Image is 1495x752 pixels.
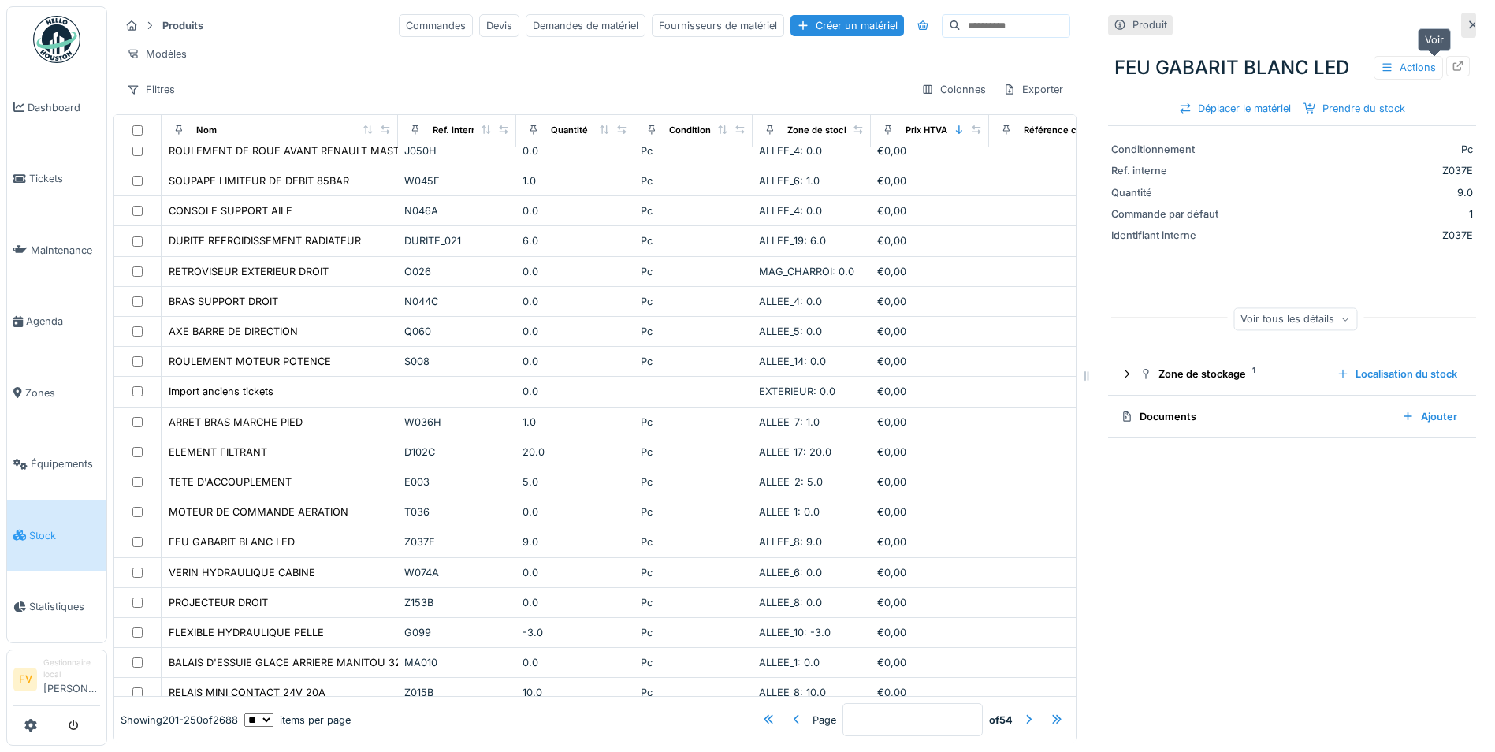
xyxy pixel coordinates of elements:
[759,296,822,307] span: ALLEE_4: 0.0
[759,416,820,428] span: ALLEE_7: 1.0
[33,16,80,63] img: Badge_color-CXgf-gQk.svg
[641,264,746,279] div: Pc
[641,324,746,339] div: Pc
[169,203,292,218] div: CONSOLE SUPPORT AILE
[523,173,628,188] div: 1.0
[156,18,210,33] strong: Produits
[813,712,836,727] div: Page
[7,286,106,358] a: Agenda
[1121,409,1389,424] div: Documents
[169,445,267,460] div: ELEMENT FILTRANT
[523,354,628,369] div: 0.0
[641,625,746,640] div: Pc
[7,429,106,501] a: Équipements
[169,595,268,610] div: PROJECTEUR DROIT
[404,445,510,460] div: D102C
[29,599,100,614] span: Statistiques
[1236,228,1473,243] div: Z037E
[877,655,983,670] div: €0,00
[787,124,865,137] div: Zone de stockage
[404,415,510,430] div: W036H
[914,78,993,101] div: Colonnes
[29,528,100,543] span: Stock
[877,264,983,279] div: €0,00
[404,294,510,309] div: N044C
[641,233,746,248] div: Pc
[1132,17,1167,32] div: Produit
[7,72,106,143] a: Dashboard
[523,203,628,218] div: 0.0
[404,565,510,580] div: W074A
[29,171,100,186] span: Tickets
[759,175,820,187] span: ALLEE_6: 1.0
[641,655,746,670] div: Pc
[759,657,820,668] span: ALLEE_1: 0.0
[1236,207,1473,222] div: 1
[169,685,325,700] div: RELAIS MINI CONTACT 24V 20A
[1173,98,1297,119] div: Déplacer le matériel
[1114,359,1470,389] summary: Zone de stockage1Localisation du stock
[1236,142,1473,157] div: Pc
[523,504,628,519] div: 0.0
[759,266,854,277] span: MAG_CHARROI: 0.0
[7,500,106,571] a: Stock
[169,655,411,670] div: BALAIS D'ESSUIE GLACE ARRIERE MANITOU 3219
[26,314,100,329] span: Agenda
[169,264,329,279] div: RETROVISEUR EXTERIEUR DROIT
[641,294,746,309] div: Pc
[652,14,784,37] div: Fournisseurs de matériel
[404,534,510,549] div: Z037E
[523,534,628,549] div: 9.0
[759,597,822,609] span: ALLEE_8: 0.0
[196,124,217,137] div: Nom
[641,415,746,430] div: Pc
[31,243,100,258] span: Maintenance
[121,712,238,727] div: Showing 201 - 250 of 2688
[169,143,412,158] div: ROULEMENT DE ROUE AVANT RENAULT MASTER
[759,567,822,579] span: ALLEE_6: 0.0
[404,685,510,700] div: Z015B
[404,143,510,158] div: J050H
[169,324,298,339] div: AXE BARRE DE DIRECTION
[1111,228,1229,243] div: Identifiant interne
[1024,124,1127,137] div: Référence constructeur
[523,143,628,158] div: 0.0
[1111,142,1229,157] div: Conditionnement
[169,504,348,519] div: MOTEUR DE COMMANDE AERATION
[641,565,746,580] div: Pc
[169,173,349,188] div: SOUPAPE LIMITEUR DE DEBIT 85BAR
[1140,367,1324,382] div: Zone de stockage
[759,536,822,548] span: ALLEE_8: 9.0
[404,625,510,640] div: G099
[641,534,746,549] div: Pc
[169,625,324,640] div: FLEXIBLE HYDRAULIQUE PELLE
[523,625,628,640] div: -3.0
[399,14,473,37] div: Commandes
[1111,163,1229,178] div: Ref. interne
[404,655,510,670] div: MA010
[790,15,904,36] div: Créer un matériel
[1236,185,1473,200] div: 9.0
[1114,402,1470,431] summary: DocumentsAjouter
[523,445,628,460] div: 20.0
[404,233,510,248] div: DURITE_021
[1233,307,1357,330] div: Voir tous les détails
[404,504,510,519] div: T036
[877,203,983,218] div: €0,00
[169,534,295,549] div: FEU GABARIT BLANC LED
[523,384,628,399] div: 0.0
[523,655,628,670] div: 0.0
[169,233,361,248] div: DURITE REFROIDISSEMENT RADIATEUR
[28,100,100,115] span: Dashboard
[1236,163,1473,178] div: Z037E
[877,445,983,460] div: €0,00
[479,14,519,37] div: Devis
[641,173,746,188] div: Pc
[641,445,746,460] div: Pc
[404,264,510,279] div: O026
[551,124,588,137] div: Quantité
[7,143,106,215] a: Tickets
[244,712,351,727] div: items per page
[877,595,983,610] div: €0,00
[759,205,822,217] span: ALLEE_4: 0.0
